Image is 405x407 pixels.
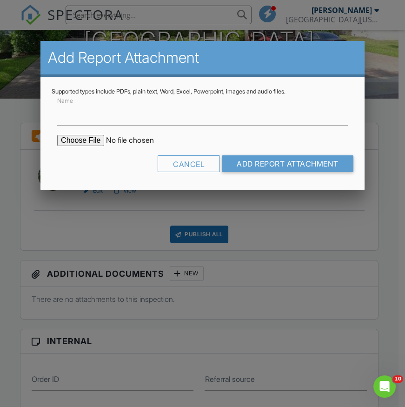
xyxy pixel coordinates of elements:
span: 10 [392,375,403,383]
iframe: Intercom live chat [373,375,396,398]
div: Supported types include PDFs, plain text, Word, Excel, Powerpoint, images and audio files. [52,88,353,95]
label: Name [57,97,73,105]
h2: Add Report Attachment [48,48,357,67]
input: Add Report Attachment [222,155,353,172]
div: Cancel [158,155,220,172]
